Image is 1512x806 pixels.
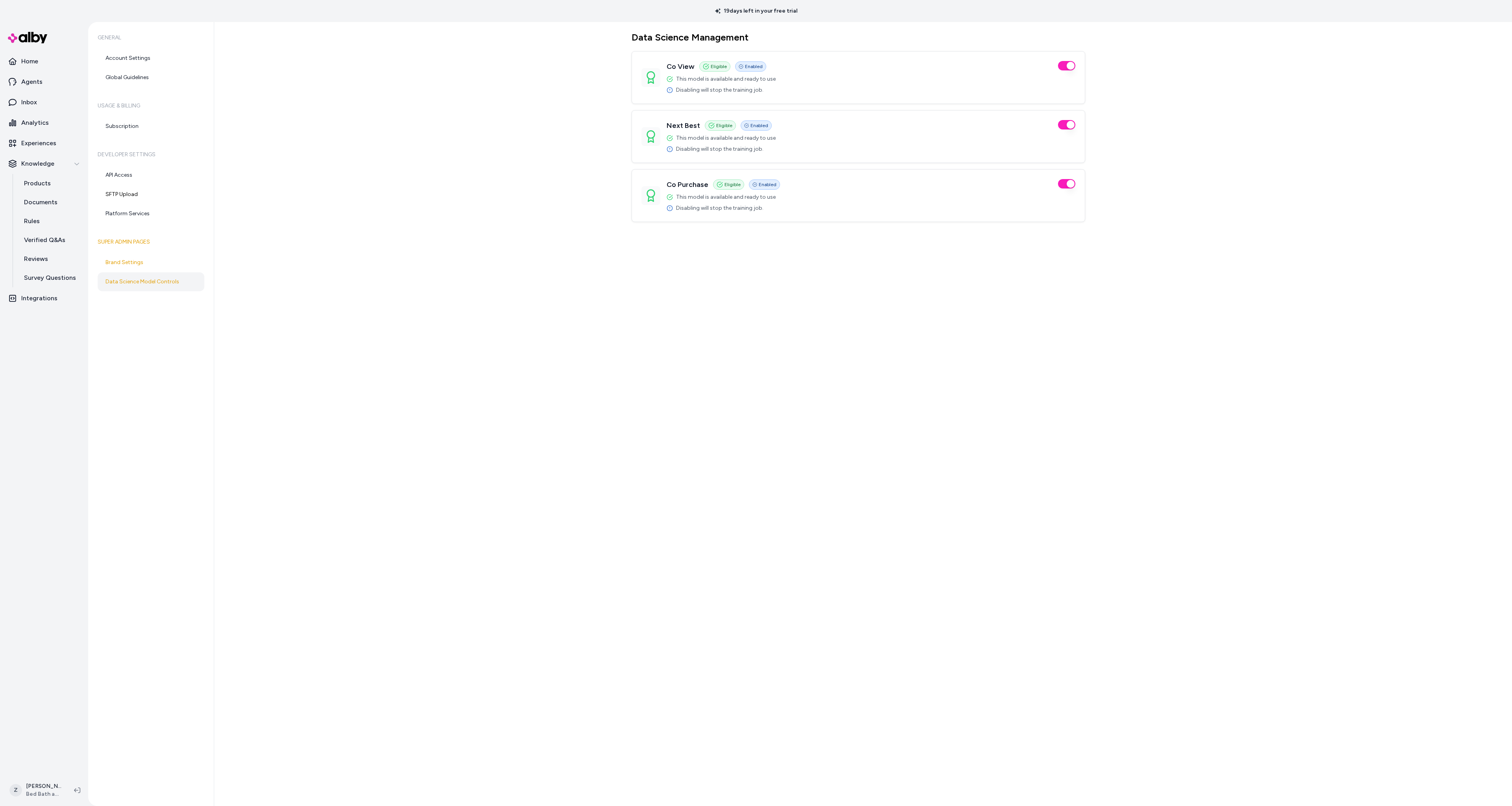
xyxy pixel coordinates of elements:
[24,254,48,264] p: Reviews
[676,75,776,83] span: This model is available and ready to use
[676,86,763,94] span: Disabling will stop the training job.
[632,31,1085,43] h1: Data Science Management
[667,61,695,72] h3: Co View
[21,57,38,66] p: Home
[759,181,776,188] span: Enabled
[98,231,204,253] h6: Super Admin Pages
[24,235,65,245] p: Verified Q&As
[21,294,57,303] p: Integrations
[24,179,51,188] p: Products
[9,784,22,797] span: Z
[16,174,85,193] a: Products
[5,778,68,803] button: Z[PERSON_NAME]Bed Bath and Beyond
[3,134,85,153] a: Experiences
[3,154,85,173] button: Knowledge
[676,145,763,153] span: Disabling will stop the training job.
[21,159,54,168] p: Knowledge
[98,272,204,291] a: Data Science Model Controls
[711,63,727,70] span: Eligible
[98,49,204,68] a: Account Settings
[3,93,85,112] a: Inbox
[3,72,85,91] a: Agents
[8,32,47,43] img: alby Logo
[710,7,802,15] p: 19 days left in your free trial
[26,782,61,790] p: [PERSON_NAME]
[676,204,763,212] span: Disabling will stop the training job.
[98,68,204,87] a: Global Guidelines
[24,198,57,207] p: Documents
[98,27,204,49] h6: General
[98,204,204,223] a: Platform Services
[24,273,76,283] p: Survey Questions
[16,212,85,231] a: Rules
[21,77,43,87] p: Agents
[667,179,708,190] h3: Co Purchase
[667,120,700,131] h3: Next Best
[24,216,40,226] p: Rules
[16,268,85,287] a: Survey Questions
[3,289,85,308] a: Integrations
[98,117,204,136] a: Subscription
[21,118,49,128] p: Analytics
[716,122,732,129] span: Eligible
[3,52,85,71] a: Home
[724,181,741,188] span: Eligible
[745,63,763,70] span: Enabled
[98,253,204,272] a: Brand Settings
[750,122,768,129] span: Enabled
[98,144,204,166] h6: Developer Settings
[676,134,776,142] span: This model is available and ready to use
[98,166,204,185] a: API Access
[676,193,776,201] span: This model is available and ready to use
[26,790,61,798] span: Bed Bath and Beyond
[16,231,85,250] a: Verified Q&As
[98,95,204,117] h6: Usage & Billing
[16,193,85,212] a: Documents
[21,98,37,107] p: Inbox
[3,113,85,132] a: Analytics
[16,250,85,268] a: Reviews
[21,139,56,148] p: Experiences
[98,185,204,204] a: SFTP Upload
